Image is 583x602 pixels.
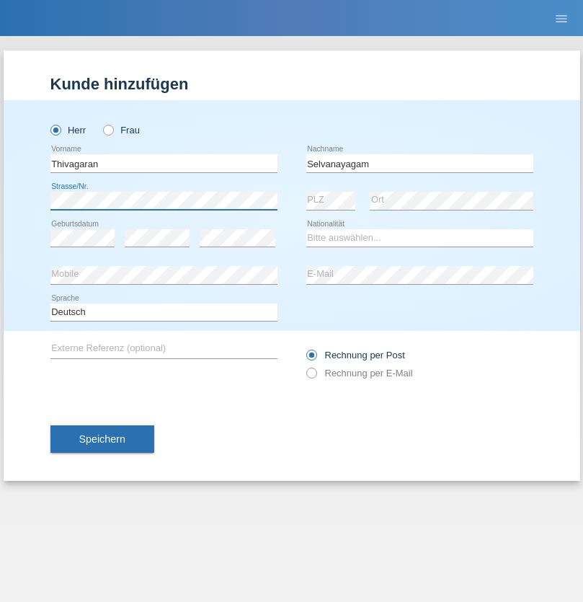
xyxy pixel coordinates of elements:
[50,125,86,136] label: Herr
[306,368,413,379] label: Rechnung per E-Mail
[79,433,125,445] span: Speichern
[50,425,154,453] button: Speichern
[50,125,60,134] input: Herr
[554,12,569,26] i: menu
[103,125,112,134] input: Frau
[306,350,316,368] input: Rechnung per Post
[306,350,405,360] label: Rechnung per Post
[50,75,533,93] h1: Kunde hinzufügen
[306,368,316,386] input: Rechnung per E-Mail
[547,14,576,22] a: menu
[103,125,140,136] label: Frau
